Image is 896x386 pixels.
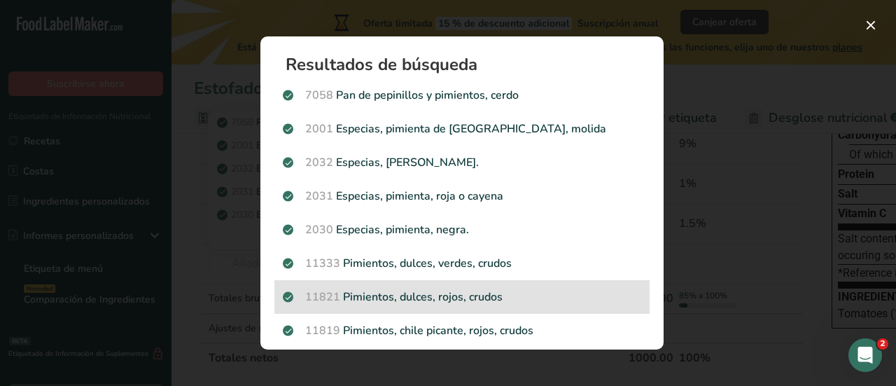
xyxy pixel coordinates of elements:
[305,121,333,137] span: 2001
[283,188,641,205] p: Especias, pimienta, roja o cayena
[283,289,641,305] p: Pimientos, dulces, rojos, crudos
[848,338,882,372] iframe: Intercom live chat
[286,56,650,73] h1: Resultados de búsqueda
[283,87,641,104] p: Pan de pepinillos y pimientos, cerdo
[305,222,333,237] span: 2030
[305,256,340,271] span: 11333
[305,155,333,170] span: 2032
[877,338,888,350] span: 2
[283,255,641,272] p: Pimientos, dulces, verdes, crudos
[305,323,340,338] span: 11819
[283,154,641,171] p: Especias, [PERSON_NAME].
[305,188,333,204] span: 2031
[283,322,641,339] p: Pimientos, chile picante, rojos, crudos
[283,221,641,238] p: Especias, pimienta, negra.
[305,88,333,103] span: 7058
[305,289,340,305] span: 11821
[283,120,641,137] p: Especias, pimienta de [GEOGRAPHIC_DATA], molida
